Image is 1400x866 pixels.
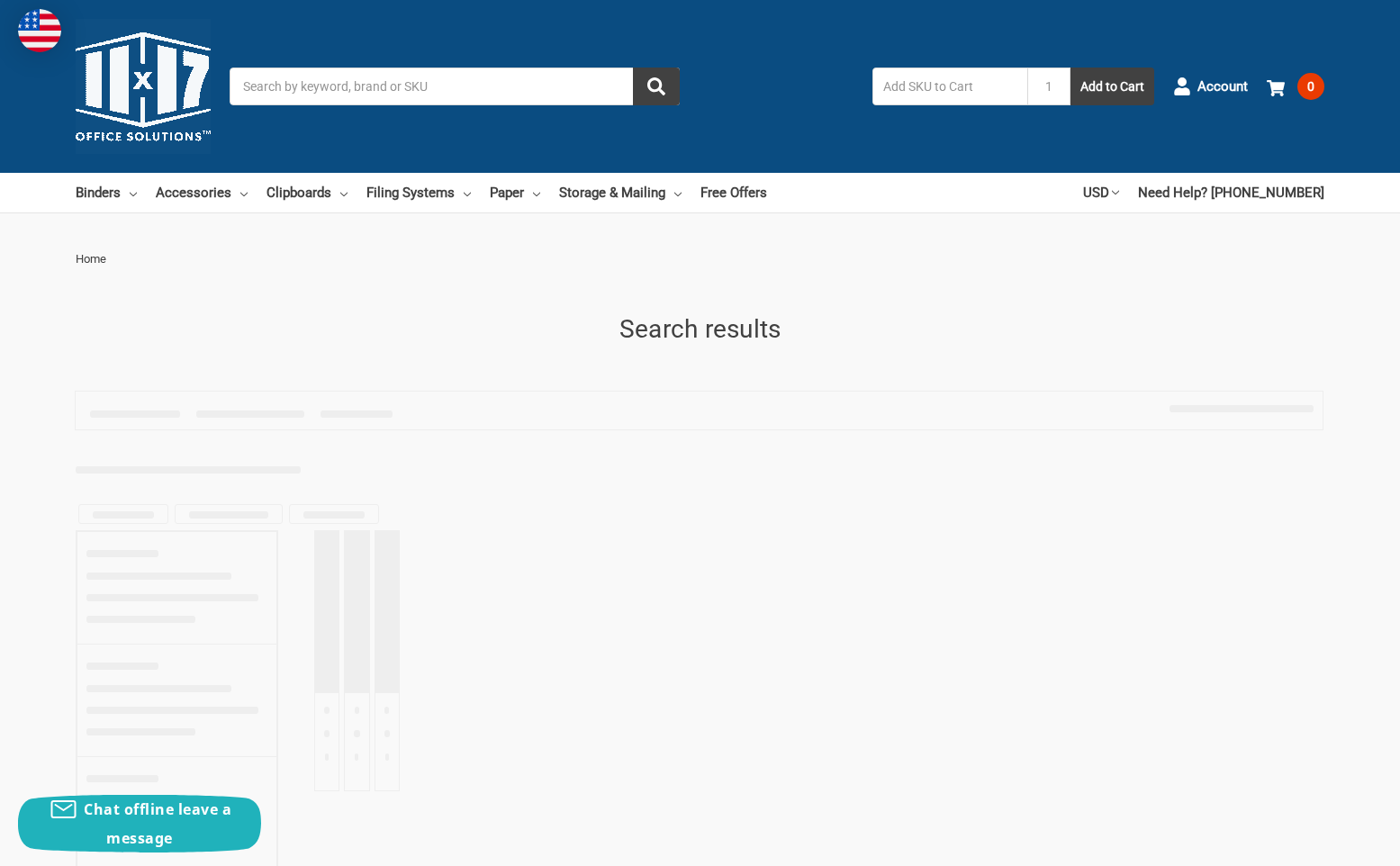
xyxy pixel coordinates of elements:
input: Add SKU to Cart [872,68,1027,105]
a: Paper [490,173,540,212]
a: Binders [76,173,137,212]
span: Chat offline leave a message [84,799,231,848]
a: Storage & Mailing [559,173,682,212]
a: USD [1083,173,1119,212]
a: Accessories [156,173,248,212]
a: Account [1173,63,1248,110]
a: 0 [1267,63,1324,110]
span: Home [76,252,106,266]
span: 0 [1297,73,1324,100]
a: Filing Systems [366,173,471,212]
button: Chat offline leave a message [18,795,261,852]
a: Free Offers [700,173,767,212]
a: Need Help? [PHONE_NUMBER] [1138,173,1324,212]
img: 11x17.com [76,19,211,154]
button: Add to Cart [1070,68,1154,105]
span: Account [1197,77,1248,97]
a: Clipboards [266,173,348,212]
h1: Search results [76,311,1324,348]
input: Search by keyword, brand or SKU [230,68,680,105]
img: duty and tax information for United States [18,9,61,52]
iframe: Google Customer Reviews [1251,817,1400,866]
